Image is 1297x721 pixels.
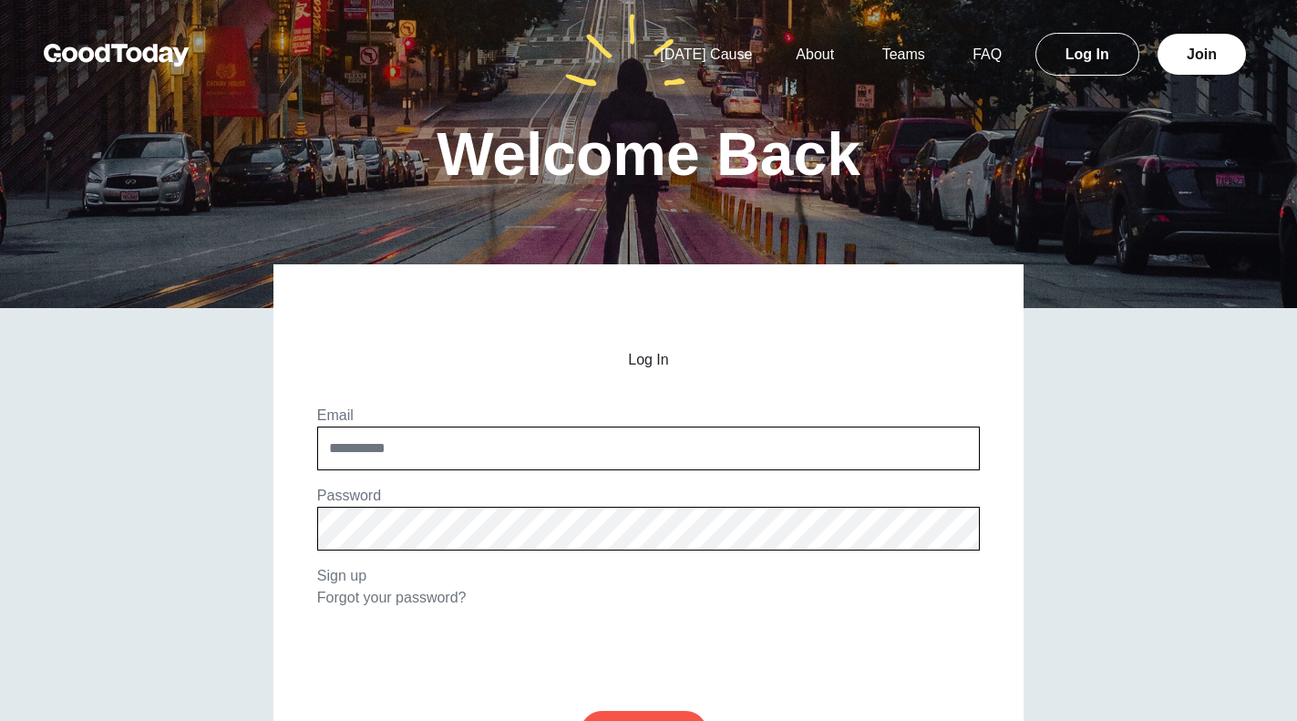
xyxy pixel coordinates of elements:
[774,46,856,62] a: About
[1158,34,1246,75] a: Join
[317,352,980,368] h2: Log In
[317,568,366,583] a: Sign up
[638,46,774,62] a: [DATE] Cause
[44,44,190,67] img: GoodToday
[437,124,860,184] h1: Welcome Back
[317,590,467,605] a: Forgot your password?
[317,407,354,423] label: Email
[860,46,947,62] a: Teams
[951,46,1024,62] a: FAQ
[1035,33,1139,76] a: Log In
[317,488,381,503] label: Password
